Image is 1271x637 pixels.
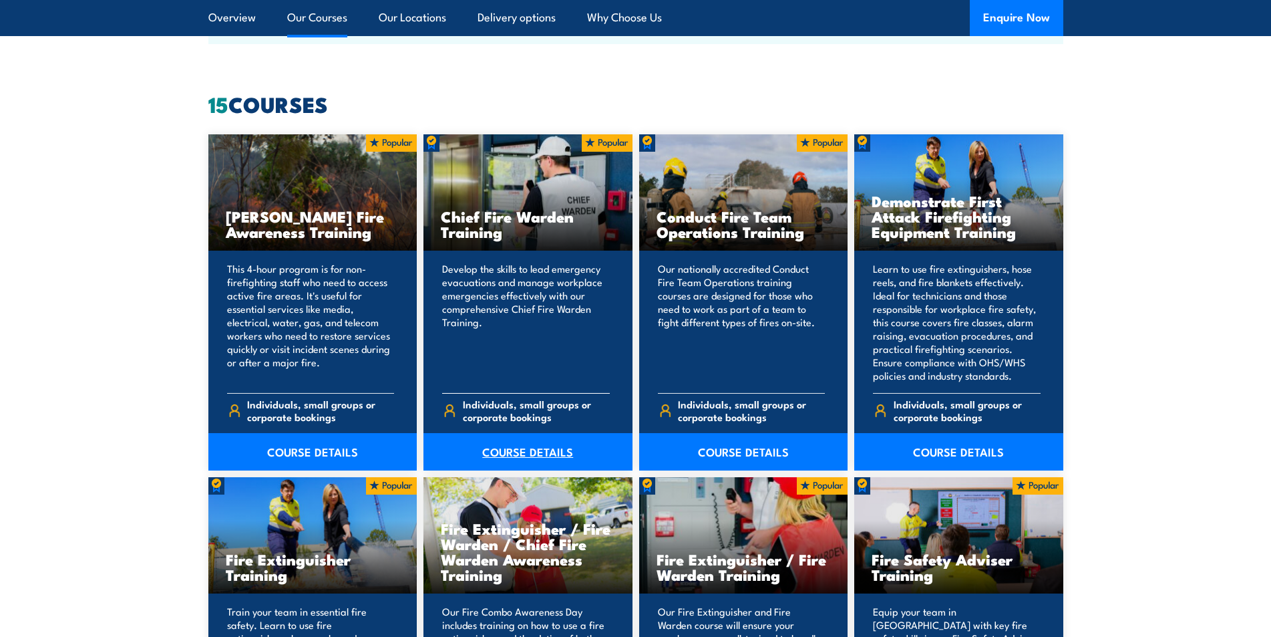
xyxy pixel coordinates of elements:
h3: Fire Safety Adviser Training [872,551,1046,582]
p: Learn to use fire extinguishers, hose reels, and fire blankets effectively. Ideal for technicians... [873,262,1041,382]
h2: COURSES [208,94,1063,113]
a: COURSE DETAILS [423,433,632,471]
h3: Chief Fire Warden Training [441,209,615,239]
a: COURSE DETAILS [208,433,417,471]
h3: Fire Extinguisher Training [226,551,400,582]
h3: [PERSON_NAME] Fire Awareness Training [226,209,400,239]
a: COURSE DETAILS [639,433,848,471]
span: Individuals, small groups or corporate bookings [463,398,610,423]
h3: Fire Extinguisher / Fire Warden Training [657,551,831,582]
a: COURSE DETAILS [854,433,1063,471]
h3: Conduct Fire Team Operations Training [657,209,831,239]
strong: 15 [208,87,228,120]
h3: Fire Extinguisher / Fire Warden / Chief Fire Warden Awareness Training [441,521,615,582]
p: Our nationally accredited Conduct Fire Team Operations training courses are designed for those wh... [658,262,826,382]
p: Develop the skills to lead emergency evacuations and manage workplace emergencies effectively wit... [442,262,610,382]
span: Individuals, small groups or corporate bookings [247,398,394,423]
p: This 4-hour program is for non-firefighting staff who need to access active fire areas. It's usef... [227,262,395,382]
span: Individuals, small groups or corporate bookings [894,398,1041,423]
h3: Demonstrate First Attack Firefighting Equipment Training [872,193,1046,239]
span: Individuals, small groups or corporate bookings [678,398,825,423]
